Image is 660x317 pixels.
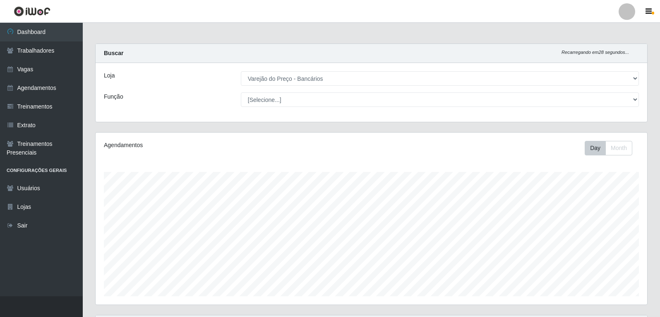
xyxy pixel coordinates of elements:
[104,92,123,101] label: Função
[14,6,50,17] img: CoreUI Logo
[104,141,319,150] div: Agendamentos
[562,50,629,55] i: Recarregando em 28 segundos...
[585,141,606,155] button: Day
[585,141,639,155] div: Toolbar with button groups
[104,50,123,56] strong: Buscar
[104,71,115,80] label: Loja
[585,141,632,155] div: First group
[605,141,632,155] button: Month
